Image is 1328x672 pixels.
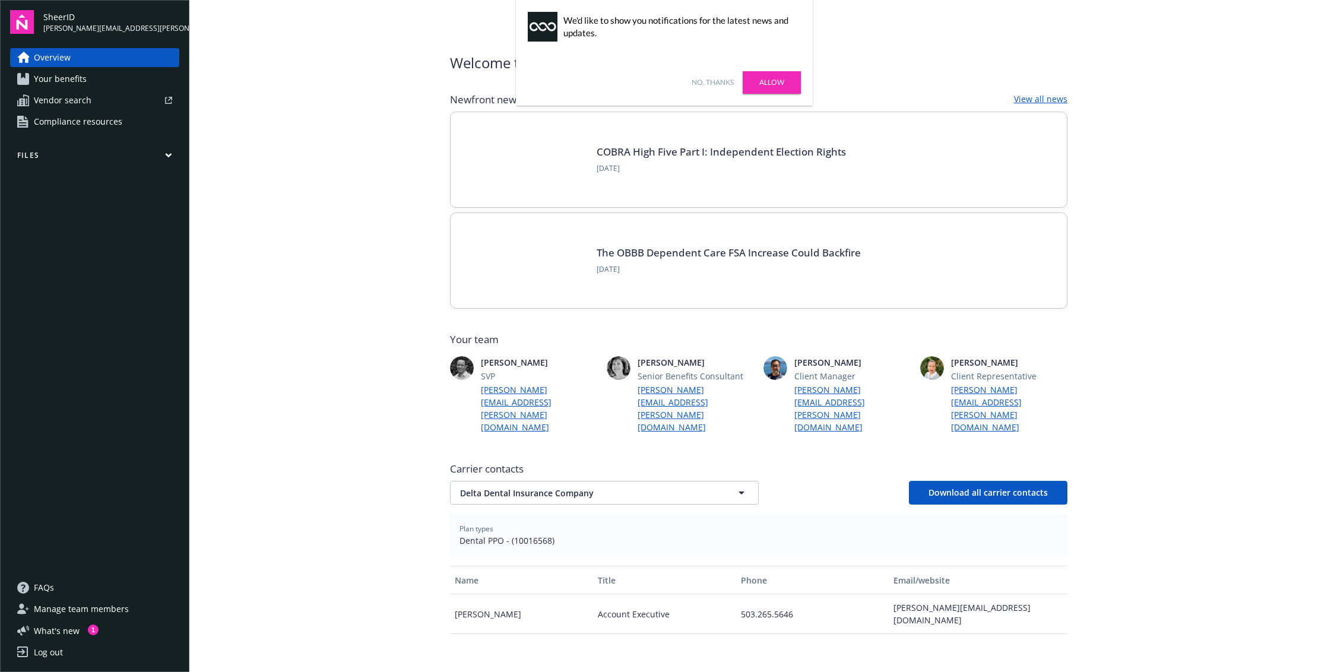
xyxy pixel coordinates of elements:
[481,383,597,433] a: [PERSON_NAME][EMAIL_ADDRESS][PERSON_NAME][DOMAIN_NAME]
[10,91,179,110] a: Vendor search
[10,69,179,88] a: Your benefits
[10,625,99,637] button: What's new1
[920,356,944,380] img: photo
[450,481,759,505] button: Delta Dental Insurance Company
[889,594,1067,634] div: [PERSON_NAME][EMAIL_ADDRESS][DOMAIN_NAME]
[593,594,736,634] div: Account Executive
[951,383,1067,433] a: [PERSON_NAME][EMAIL_ADDRESS][PERSON_NAME][DOMAIN_NAME]
[743,71,801,94] a: Allow
[597,145,846,159] a: COBRA High Five Part I: Independent Election Rights
[450,356,474,380] img: photo
[450,332,1067,347] span: Your team
[481,356,597,369] span: [PERSON_NAME]
[893,574,1063,587] div: Email/website
[638,356,754,369] span: [PERSON_NAME]
[597,246,861,259] a: The OBBB Dependent Care FSA Increase Could Backfire
[460,487,707,499] span: Delta Dental Insurance Company
[34,600,129,619] span: Manage team members
[928,487,1048,498] span: Download all carrier contacts
[481,370,597,382] span: SVP
[34,48,71,67] span: Overview
[951,370,1067,382] span: Client Representative
[563,14,795,39] div: We'd like to show you notifications for the latest news and updates.
[43,11,179,23] span: SheerID
[951,356,1067,369] span: [PERSON_NAME]
[43,23,179,34] span: [PERSON_NAME][EMAIL_ADDRESS][PERSON_NAME][DOMAIN_NAME]
[741,574,883,587] div: Phone
[10,600,179,619] a: Manage team members
[10,112,179,131] a: Compliance resources
[470,131,582,188] img: BLOG-Card Image - Compliance - COBRA High Five Pt 1 07-18-25.jpg
[450,566,593,594] button: Name
[450,52,714,74] span: Welcome to Navigator , [PERSON_NAME]
[34,69,87,88] span: Your benefits
[450,462,1067,476] span: Carrier contacts
[593,566,736,594] button: Title
[638,383,754,433] a: [PERSON_NAME][EMAIL_ADDRESS][PERSON_NAME][DOMAIN_NAME]
[34,112,122,131] span: Compliance resources
[607,356,630,380] img: photo
[597,264,861,275] span: [DATE]
[909,481,1067,505] button: Download all carrier contacts
[794,356,911,369] span: [PERSON_NAME]
[455,574,588,587] div: Name
[10,10,34,34] img: navigator-logo.svg
[459,524,1058,534] span: Plan types
[889,566,1067,594] button: Email/website
[34,578,54,597] span: FAQs
[43,10,179,34] button: SheerID[PERSON_NAME][EMAIL_ADDRESS][PERSON_NAME][DOMAIN_NAME]
[450,93,521,107] span: Newfront news
[34,643,63,662] div: Log out
[638,370,754,382] span: Senior Benefits Consultant
[794,383,911,433] a: [PERSON_NAME][EMAIL_ADDRESS][PERSON_NAME][DOMAIN_NAME]
[470,232,582,289] img: BLOG-Card Image - Compliance - OBBB Dep Care FSA - 08-01-25.jpg
[10,150,179,165] button: Files
[34,625,80,637] span: What ' s new
[597,163,846,174] span: [DATE]
[88,625,99,635] div: 1
[34,91,91,110] span: Vendor search
[692,77,734,88] a: No, thanks
[450,594,593,634] div: [PERSON_NAME]
[763,356,787,380] img: photo
[1014,93,1067,107] a: View all news
[459,534,1058,547] span: Dental PPO - (10016568)
[598,574,731,587] div: Title
[736,594,888,634] div: 503.265.5646
[10,578,179,597] a: FAQs
[10,48,179,67] a: Overview
[736,566,888,594] button: Phone
[794,370,911,382] span: Client Manager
